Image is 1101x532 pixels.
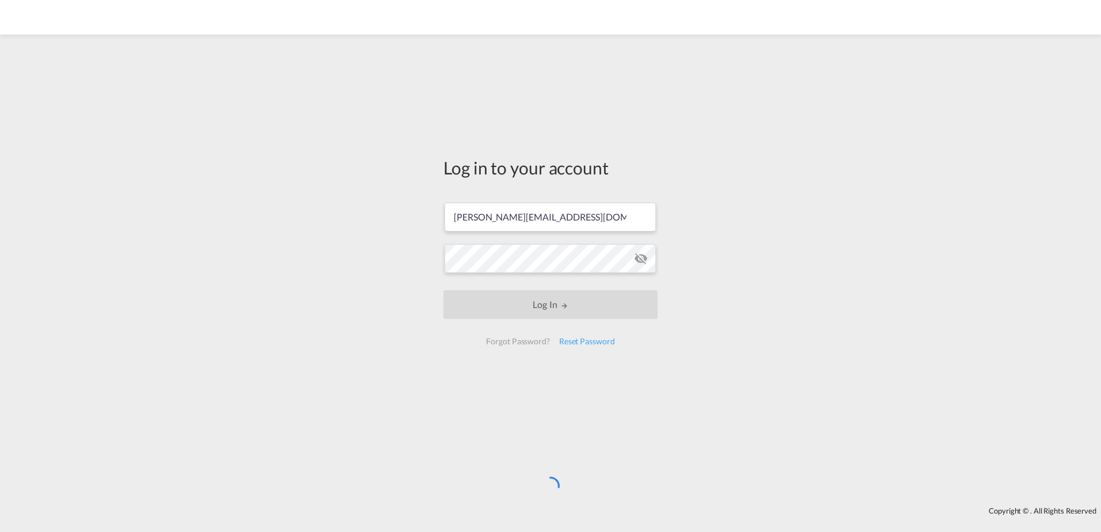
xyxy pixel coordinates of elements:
[445,203,656,231] input: Enter email/phone number
[555,331,620,352] div: Reset Password
[634,252,648,265] md-icon: icon-eye-off
[481,331,554,352] div: Forgot Password?
[443,290,658,319] button: LOGIN
[443,155,658,180] div: Log in to your account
